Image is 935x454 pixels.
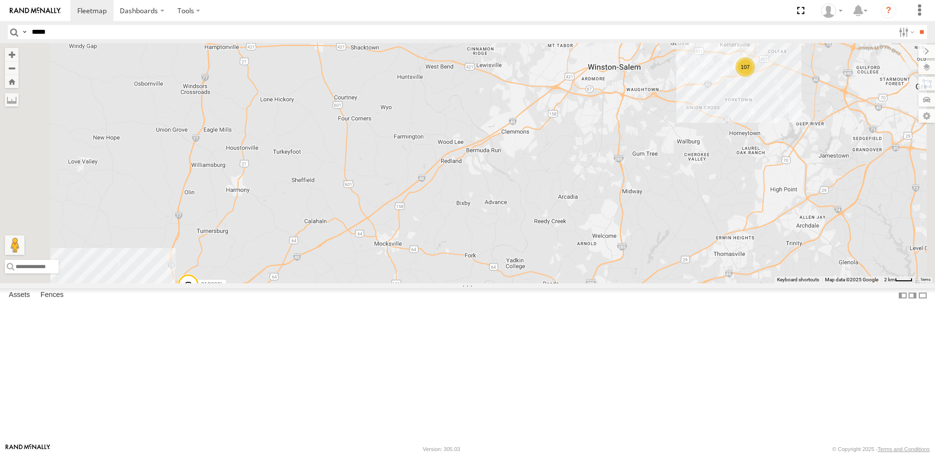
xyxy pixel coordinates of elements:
span: 2 km [884,277,895,282]
button: Zoom Home [5,75,19,88]
a: Terms and Conditions [878,446,930,452]
div: Brandon Shelton [818,3,846,18]
a: Visit our Website [5,444,50,454]
label: Search Filter Options [895,25,916,39]
div: Version: 305.03 [423,446,460,452]
i: ? [881,3,896,19]
label: Fences [36,289,68,302]
button: Keyboard shortcuts [777,276,819,283]
div: © Copyright 2025 - [832,446,930,452]
a: Terms [920,277,931,281]
label: Measure [5,93,19,107]
label: Map Settings [918,109,935,123]
img: rand-logo.svg [10,7,61,14]
label: Hide Summary Table [918,288,928,302]
label: Dock Summary Table to the Left [898,288,908,302]
label: Dock Summary Table to the Right [908,288,917,302]
span: 213880L [201,281,224,288]
label: Assets [4,289,35,302]
div: 107 [735,57,755,77]
button: Drag Pegman onto the map to open Street View [5,235,24,255]
button: Zoom in [5,48,19,61]
button: Map Scale: 2 km per 32 pixels [881,276,915,283]
button: Zoom out [5,61,19,75]
span: Map data ©2025 Google [825,277,878,282]
label: Search Query [21,25,28,39]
